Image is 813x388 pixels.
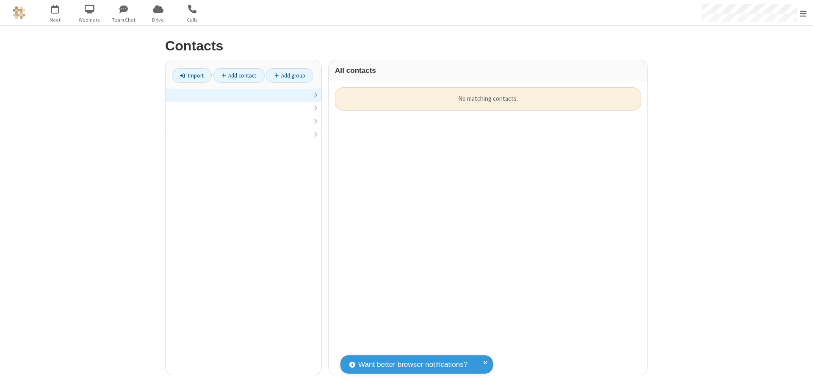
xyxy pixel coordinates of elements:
[213,68,265,83] a: Add contact
[358,359,467,370] span: Want better browser notifications?
[335,87,641,111] div: No matching contacts.
[13,6,25,19] img: QA Selenium DO NOT DELETE OR CHANGE
[172,68,212,83] a: Import
[177,16,208,24] span: Calls
[266,68,313,83] a: Add group
[142,16,174,24] span: Drive
[74,16,105,24] span: Webinars
[165,39,648,53] h2: Contacts
[39,16,71,24] span: Meet
[108,16,140,24] span: Team Chat
[335,67,641,75] h3: All contacts
[329,81,647,375] div: grid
